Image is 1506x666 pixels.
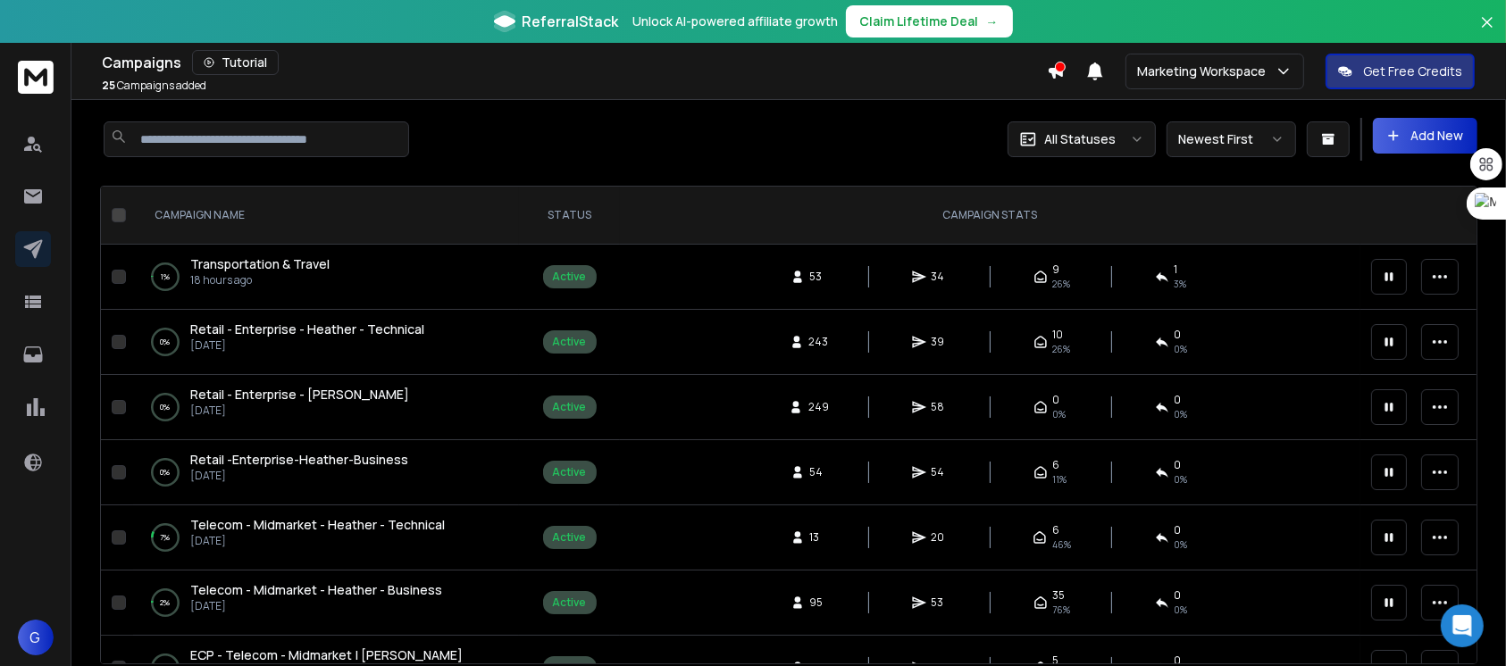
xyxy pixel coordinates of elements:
[190,404,409,418] p: [DATE]
[1175,328,1182,342] span: 0
[1052,523,1059,537] span: 6
[1053,328,1064,342] span: 10
[190,516,445,534] a: Telecom - Midmarket - Heather - Technical
[932,335,950,349] span: 39
[102,50,1047,75] div: Campaigns
[1175,537,1188,552] span: 0 %
[810,595,828,610] span: 95
[102,78,115,93] span: 25
[1053,603,1071,617] span: 76 %
[1175,603,1188,617] span: 0 %
[161,333,171,351] p: 0 %
[133,440,519,505] td: 0%Retail -Enterprise-Heather-Business[DATE]
[1175,588,1182,603] span: 0
[190,321,424,338] a: Retail - Enterprise - Heather - Technical
[553,400,587,414] div: Active
[133,310,519,375] td: 0%Retail - Enterprise - Heather - Technical[DATE]
[523,11,619,32] span: ReferralStack
[1053,342,1071,356] span: 26 %
[161,268,170,286] p: 1 %
[1175,523,1182,537] span: 0
[1175,342,1188,356] span: 0 %
[1053,588,1066,603] span: 35
[553,465,587,479] div: Active
[1053,472,1067,487] span: 11 %
[161,463,171,481] p: 0 %
[810,530,828,545] span: 13
[553,270,587,284] div: Active
[932,400,950,414] span: 58
[133,505,519,570] td: 7%Telecom - Midmarket - Heather - Technical[DATE]
[633,12,839,30] p: Unlock AI-powered affiliate growth
[190,599,442,613] p: [DATE]
[190,646,463,663] span: ECP - Telecom - Midmarket | [PERSON_NAME]
[810,465,828,479] span: 54
[1044,130,1116,148] p: All Statuses
[553,335,587,349] div: Active
[519,187,620,245] th: STATUS
[133,245,519,310] td: 1%Transportation & Travel18 hours ago
[1167,121,1296,157] button: Newest First
[932,530,950,545] span: 20
[133,187,519,245] th: CAMPAIGN NAME
[1175,472,1188,487] span: 0 %
[1373,118,1477,154] button: Add New
[190,581,442,599] a: Telecom - Midmarket - Heather - Business
[1053,458,1060,472] span: 6
[18,620,54,655] button: G
[846,5,1013,37] button: Claim Lifetime Deal→
[190,273,330,287] p: 18 hours ago
[1476,11,1499,54] button: Close banner
[190,386,409,403] span: Retail - Enterprise - [PERSON_NAME]
[809,335,829,349] span: 243
[620,187,1360,245] th: CAMPAIGN STATS
[133,375,519,440] td: 0%Retail - Enterprise - [PERSON_NAME][DATE]
[986,12,999,30] span: →
[190,321,424,337] span: Retail - Enterprise - Heather - Technical
[190,338,424,353] p: [DATE]
[190,516,445,533] span: Telecom - Midmarket - Heather - Technical
[1363,62,1462,80] p: Get Free Credits
[1441,604,1484,647] div: Open Intercom Messenger
[190,386,409,404] a: Retail - Enterprise - [PERSON_NAME]
[553,595,587,610] div: Active
[1175,407,1188,421] span: 0 %
[161,529,171,546] p: 7 %
[932,465,950,479] span: 54
[161,398,171,416] p: 0 %
[1052,537,1071,552] span: 46 %
[553,530,587,545] div: Active
[1053,407,1067,421] span: 0%
[190,534,445,548] p: [DATE]
[190,469,408,483] p: [DATE]
[1053,262,1060,277] span: 9
[190,255,330,273] a: Transportation & Travel
[1175,458,1182,472] span: 0
[1326,54,1475,89] button: Get Free Credits
[190,646,463,664] a: ECP - Telecom - Midmarket | [PERSON_NAME]
[192,50,279,75] button: Tutorial
[190,451,408,469] a: Retail -Enterprise-Heather-Business
[932,270,950,284] span: 34
[1175,277,1187,291] span: 3 %
[102,79,206,93] p: Campaigns added
[1175,262,1178,277] span: 1
[190,255,330,272] span: Transportation & Travel
[1053,277,1071,291] span: 26 %
[1053,393,1060,407] span: 0
[133,570,519,636] td: 2%Telecom - Midmarket - Heather - Business[DATE]
[932,595,950,610] span: 53
[808,400,829,414] span: 249
[161,594,171,612] p: 2 %
[1175,393,1182,407] span: 0
[810,270,828,284] span: 53
[1137,62,1273,80] p: Marketing Workspace
[190,451,408,468] span: Retail -Enterprise-Heather-Business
